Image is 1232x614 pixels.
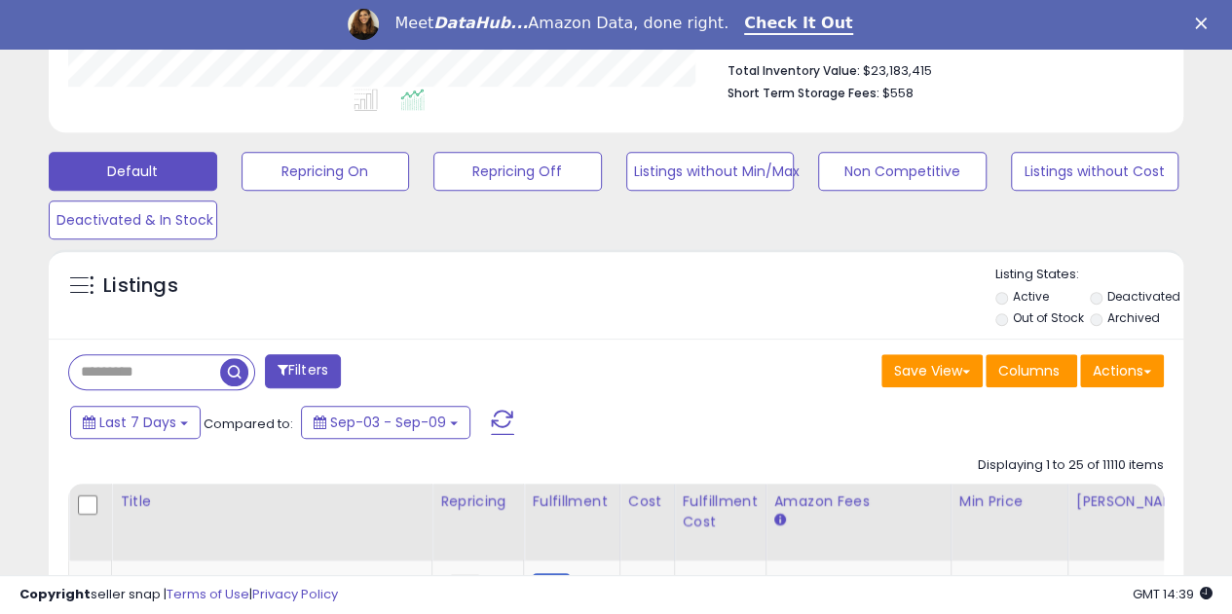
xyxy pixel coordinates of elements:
label: Out of Stock [1012,309,1083,326]
div: Amazon Fees [774,491,943,512]
div: Meet Amazon Data, done right. [394,14,728,33]
a: Privacy Policy [252,585,338,603]
span: Last 7 Days [99,413,176,432]
img: Profile image for Georgie [348,9,379,40]
span: $558 [882,84,914,102]
button: Filters [265,354,341,388]
span: 2025-09-17 14:39 GMT [1133,585,1213,603]
label: Archived [1107,309,1160,326]
small: Amazon Fees. [774,512,786,529]
h5: Listings [103,272,178,300]
span: Sep-03 - Sep-09 [330,413,446,432]
div: Title [120,491,424,512]
span: Columns [998,361,1060,380]
button: Listings without Min/Max [626,152,795,191]
a: Terms of Use [167,585,249,603]
button: Deactivated & In Stock [49,200,217,239]
button: Repricing On [242,152,410,191]
div: Cost [628,491,666,512]
button: Last 7 Days [70,406,201,439]
div: seller snap | | [19,586,338,604]
span: Compared to: [204,415,293,433]
div: Repricing [440,491,515,512]
button: Sep-03 - Sep-09 [301,406,470,439]
i: DataHub... [433,14,528,32]
div: Close [1195,18,1214,29]
label: Active [1012,288,1048,305]
b: Total Inventory Value: [728,62,860,79]
li: $23,183,415 [728,57,1149,81]
button: Actions [1080,354,1164,387]
button: Columns [986,354,1077,387]
div: Fulfillment Cost [683,491,758,532]
div: [PERSON_NAME] [1076,491,1192,512]
button: Repricing Off [433,152,602,191]
strong: Copyright [19,585,91,603]
button: Listings without Cost [1011,152,1179,191]
b: Short Term Storage Fees: [728,85,879,101]
p: Listing States: [995,266,1183,284]
div: Displaying 1 to 25 of 11110 items [978,456,1164,475]
a: Check It Out [744,14,853,35]
div: Min Price [959,491,1060,512]
button: Non Competitive [818,152,987,191]
div: Fulfillment [532,491,611,512]
button: Default [49,152,217,191]
label: Deactivated [1107,288,1180,305]
button: Save View [881,354,983,387]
